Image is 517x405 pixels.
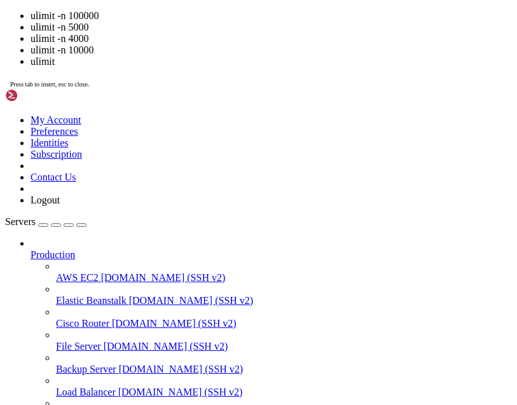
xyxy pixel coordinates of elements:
[5,32,509,41] x-row: Swap usage: 0% IPv6 address for ens3: [TECHNICAL_ID]
[31,33,512,45] li: ulimit -n 4000
[5,50,509,59] x-row: * Strictly confined Kubernetes makes edge and IoT secure. Learn how MicroK8s
[5,216,36,227] span: Servers
[56,352,512,375] li: Backup Server [DOMAIN_NAME] (SSH v2)
[31,45,512,56] li: ulimit -n 10000
[56,272,99,283] span: AWS EC2
[31,22,512,33] li: ulimit -n 5000
[31,249,512,261] a: Production
[56,295,127,306] span: Elastic Beanstalk
[31,137,69,148] a: Identities
[31,195,60,205] a: Logout
[5,60,509,69] x-row: just raised the bar for easy, resilient and secure K8s cluster deployment.
[101,272,226,283] span: [DOMAIN_NAME] (SSH v2)
[56,329,512,352] li: File Server [DOMAIN_NAME] (SSH v2)
[31,56,512,67] li: ulimit
[31,126,78,137] a: Preferences
[31,10,512,22] li: ulimit -n 100000
[118,387,243,397] span: [DOMAIN_NAME] (SSH v2)
[129,295,254,306] span: [DOMAIN_NAME] (SSH v2)
[56,272,512,284] a: AWS EC2 [DOMAIN_NAME] (SSH v2)
[5,14,509,23] x-row: Usage of /: 0.9% of 492.06GB Users logged in: 0
[56,341,101,352] span: File Server
[56,387,116,397] span: Load Balancer
[31,149,82,160] a: Subscription
[10,81,89,88] span: Press tab to insert, esc to close.
[56,261,512,284] li: AWS EC2 [DOMAIN_NAME] (SSH v2)
[56,318,512,329] a: Cisco Router [DOMAIN_NAME] (SSH v2)
[5,5,509,14] x-row: System load: 0.08 Processes: 223
[56,387,512,398] a: Load Balancer [DOMAIN_NAME] (SSH v2)
[5,114,509,123] x-row: 0 updates can be applied immediately.
[5,216,86,227] a: Servers
[31,249,75,260] span: Production
[56,364,512,375] a: Backup Server [DOMAIN_NAME] (SSH v2)
[56,341,512,352] a: File Server [DOMAIN_NAME] (SSH v2)
[5,89,78,102] img: Shellngn
[56,306,512,329] li: Cisco Router [DOMAIN_NAME] (SSH v2)
[119,364,244,374] span: [DOMAIN_NAME] (SSH v2)
[5,78,509,86] x-row: [URL][DOMAIN_NAME]
[56,318,109,329] span: Cisco Router
[56,295,512,306] a: Elastic Beanstalk [DOMAIN_NAME] (SSH v2)
[5,132,509,141] x-row: Enable ESM Apps to receive additional future security updates.
[5,168,509,177] x-row: Last login: [DATE] from [TECHNICAL_ID]
[5,177,509,186] x-row: root@vm356638:~# ul
[5,141,509,150] x-row: See [URL][DOMAIN_NAME] or run: sudo pro status
[112,318,237,329] span: [DOMAIN_NAME] (SSH v2)
[92,177,97,186] div: (19, 19)
[31,114,81,125] a: My Account
[31,172,76,182] a: Contact Us
[56,364,116,374] span: Backup Server
[56,284,512,306] li: Elastic Beanstalk [DOMAIN_NAME] (SSH v2)
[5,24,509,32] x-row: Memory usage: 1% IPv4 address for ens3: [TECHNICAL_ID]
[104,341,228,352] span: [DOMAIN_NAME] (SSH v2)
[56,375,512,398] li: Load Balancer [DOMAIN_NAME] (SSH v2)
[5,96,509,105] x-row: Expanded Security Maintenance for Applications is not enabled.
